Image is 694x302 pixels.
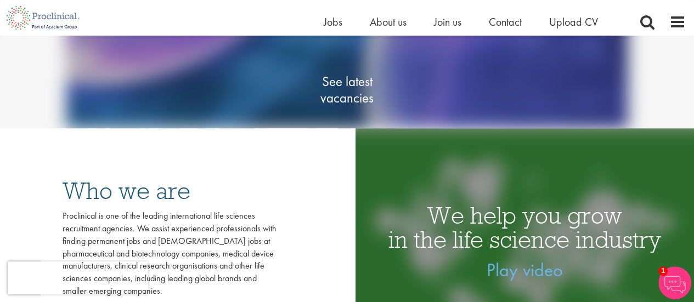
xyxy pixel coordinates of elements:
span: See latest vacancies [292,73,402,106]
a: Play video [487,258,562,282]
a: About us [370,15,407,29]
a: See latestvacancies [292,30,402,150]
a: Upload CV [549,15,598,29]
h3: Who we are [63,179,277,203]
iframe: reCAPTCHA [8,261,148,294]
a: Contact [489,15,522,29]
span: 1 [658,266,668,276]
a: Join us [434,15,461,29]
a: Jobs [324,15,342,29]
img: Chatbot [658,266,691,299]
div: Proclinical is one of the leading international life sciences recruitment agencies. We assist exp... [63,210,277,298]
